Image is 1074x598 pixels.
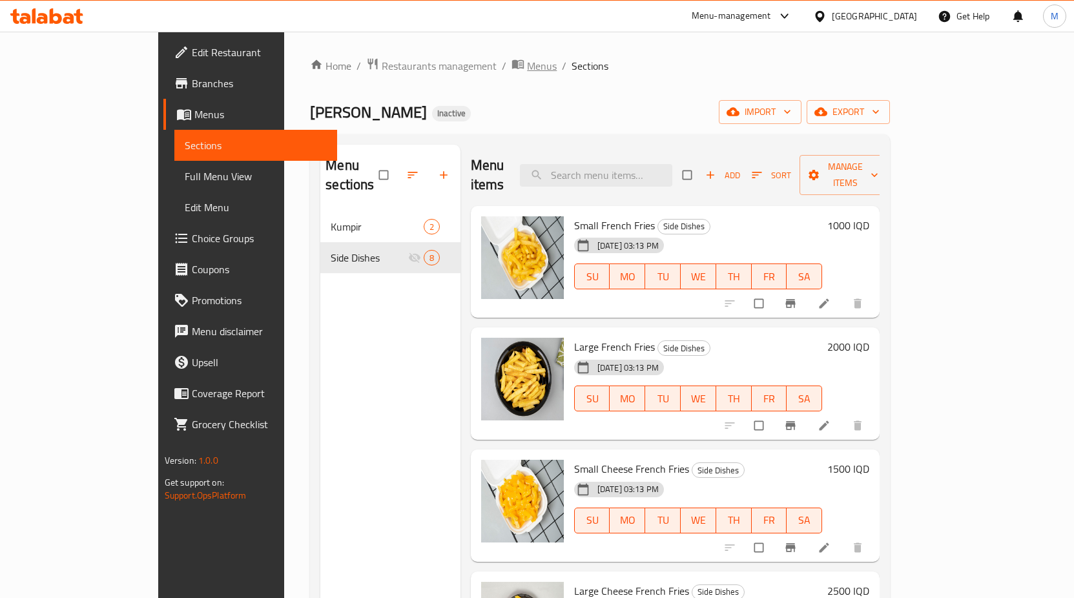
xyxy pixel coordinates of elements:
[320,206,460,278] nav: Menu sections
[320,242,460,273] div: Side Dishes8
[163,316,338,347] a: Menu disclaimer
[574,263,610,289] button: SU
[1051,9,1059,23] span: M
[650,389,676,408] span: TU
[827,338,869,356] h6: 2000 IQD
[692,462,745,478] div: Side Dishes
[787,508,822,533] button: SA
[716,386,752,411] button: TH
[843,533,874,562] button: delete
[424,252,439,264] span: 8
[752,508,787,533] button: FR
[658,341,710,356] span: Side Dishes
[481,216,564,299] img: Small French Fries
[681,508,716,533] button: WE
[686,267,711,286] span: WE
[580,267,605,286] span: SU
[192,417,327,432] span: Grocery Checklist
[481,460,564,542] img: Small Cheese French Fries
[185,200,327,215] span: Edit Menu
[398,161,429,189] span: Sort sections
[174,130,338,161] a: Sections
[192,262,327,277] span: Coupons
[432,108,471,119] span: Inactive
[705,168,740,183] span: Add
[776,533,807,562] button: Branch-specific-item
[432,106,471,121] div: Inactive
[574,459,689,479] span: Small Cheese French Fries
[502,58,506,74] li: /
[807,100,890,124] button: export
[481,338,564,420] img: Large French Fries
[729,104,791,120] span: import
[192,386,327,401] span: Coverage Report
[192,231,327,246] span: Choice Groups
[716,508,752,533] button: TH
[658,219,710,234] span: Side Dishes
[366,57,497,74] a: Restaurants management
[580,389,605,408] span: SU
[752,168,791,183] span: Sort
[721,511,747,530] span: TH
[562,58,566,74] li: /
[716,263,752,289] button: TH
[721,389,747,408] span: TH
[371,163,398,187] span: Select all sections
[424,219,440,234] div: items
[310,98,427,127] span: [PERSON_NAME]
[165,452,196,469] span: Version:
[610,263,645,289] button: MO
[331,219,423,234] span: Kumpir
[174,161,338,192] a: Full Menu View
[787,386,822,411] button: SA
[520,164,672,187] input: search
[592,362,664,374] span: [DATE] 03:13 PM
[163,68,338,99] a: Branches
[747,291,774,316] span: Select to update
[574,386,610,411] button: SU
[429,161,460,189] button: Add section
[198,452,218,469] span: 1.0.0
[645,386,681,411] button: TU
[185,138,327,153] span: Sections
[757,511,782,530] span: FR
[757,267,782,286] span: FR
[527,58,557,74] span: Menus
[657,219,710,234] div: Side Dishes
[776,411,807,440] button: Branch-specific-item
[692,8,771,24] div: Menu-management
[192,324,327,339] span: Menu disclaimer
[163,285,338,316] a: Promotions
[615,267,640,286] span: MO
[818,541,833,554] a: Edit menu item
[787,263,822,289] button: SA
[792,389,817,408] span: SA
[580,511,605,530] span: SU
[471,156,504,194] h2: Menu items
[174,192,338,223] a: Edit Menu
[163,223,338,254] a: Choice Groups
[192,45,327,60] span: Edit Restaurant
[719,100,801,124] button: import
[192,355,327,370] span: Upsell
[686,511,711,530] span: WE
[645,508,681,533] button: TU
[163,37,338,68] a: Edit Restaurant
[610,386,645,411] button: MO
[752,263,787,289] button: FR
[572,58,608,74] span: Sections
[331,250,408,265] div: Side Dishes
[843,411,874,440] button: delete
[574,337,655,356] span: Large French Fries
[749,165,794,185] button: Sort
[686,389,711,408] span: WE
[681,386,716,411] button: WE
[675,163,702,187] span: Select section
[574,216,655,235] span: Small French Fries
[592,483,664,495] span: [DATE] 03:13 PM
[752,386,787,411] button: FR
[592,240,664,252] span: [DATE] 03:13 PM
[776,289,807,318] button: Branch-specific-item
[424,221,439,233] span: 2
[325,156,379,194] h2: Menu sections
